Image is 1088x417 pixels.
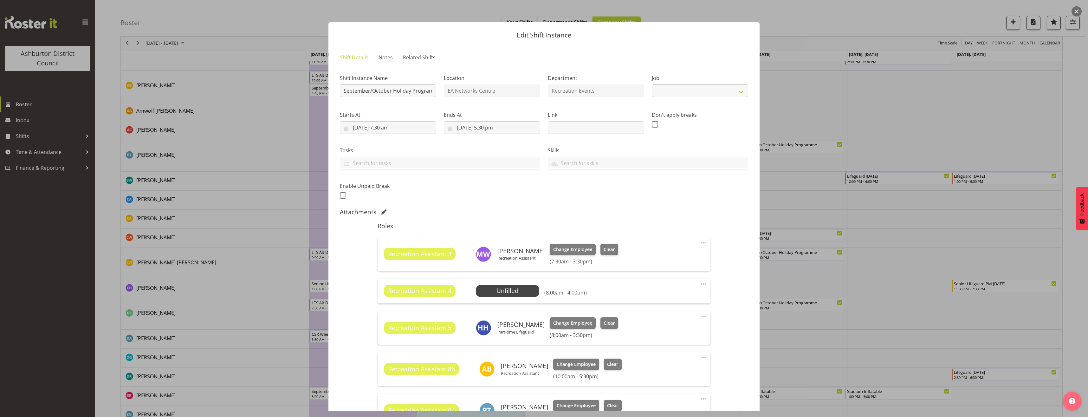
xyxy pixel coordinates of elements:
label: Skills [548,147,748,154]
button: Clear [604,359,622,370]
input: Search for tasks [340,158,540,168]
h5: Attachments [340,208,376,216]
label: Job [652,74,748,82]
input: Click to select... [340,121,436,134]
label: Enable Unpaid Break [340,182,436,190]
span: Change Employee [557,361,596,368]
label: Link [548,111,644,119]
img: alex-bateman10530.jpg [479,361,495,377]
img: help-xxl-2.png [1069,398,1075,404]
span: Clear [607,402,618,409]
span: Shift Details [340,54,368,61]
label: Department [548,74,644,82]
span: Recreation Assistant 4 [388,286,451,295]
button: Clear [604,400,622,411]
button: Clear [600,317,618,329]
h6: [PERSON_NAME] [497,248,545,255]
label: Ends At [444,111,540,119]
img: harriet-hill8786.jpg [476,320,491,335]
span: Change Employee [553,320,592,327]
h6: [PERSON_NAME] [501,362,548,369]
label: Tasks [340,147,540,154]
span: Recreation Assistant 64 [388,406,455,415]
span: Related Shifts [403,54,436,61]
input: Search for skills [548,158,748,168]
button: Change Employee [550,244,596,255]
input: Click to select... [444,121,540,134]
span: Clear [604,320,615,327]
span: Recreation Assistant 3 [388,249,451,259]
button: Change Employee [550,317,596,329]
h6: (7:30am - 3:30pm) [550,258,618,265]
span: Notes [379,54,393,61]
h6: [PERSON_NAME] [497,321,545,328]
button: Change Employee [553,400,599,411]
label: Location [444,74,540,82]
span: Clear [604,246,615,253]
p: Edit Shift Instance [335,32,753,38]
span: Feedback [1079,193,1085,215]
button: Change Employee [553,359,599,370]
label: Starts At [340,111,436,119]
h6: (10:00am - 5:30pm) [553,373,622,380]
h6: (8:00am - 4:00pm) [544,289,587,296]
span: Clear [607,361,618,368]
p: Part-time Lifeguard [497,329,545,334]
h6: (8:00am - 3:30pm) [550,332,618,338]
label: Shift Instance Name [340,74,436,82]
span: Unfilled [496,286,519,295]
h6: [PERSON_NAME] [501,404,548,411]
p: Recreation Assistant [501,371,548,376]
img: maddy-wilson4076.jpg [476,247,491,262]
span: Recreation Assistant 5 [388,323,451,333]
p: Recreation Assistant [497,255,545,261]
span: Recreation Assistant 86 [388,365,455,374]
span: Change Employee [557,402,596,409]
h5: Roles [378,222,710,230]
label: Don't apply breaks [652,111,748,119]
button: Feedback - Show survey [1076,187,1088,230]
input: Shift Instance Name [340,84,436,97]
span: Change Employee [553,246,592,253]
button: Clear [600,244,618,255]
